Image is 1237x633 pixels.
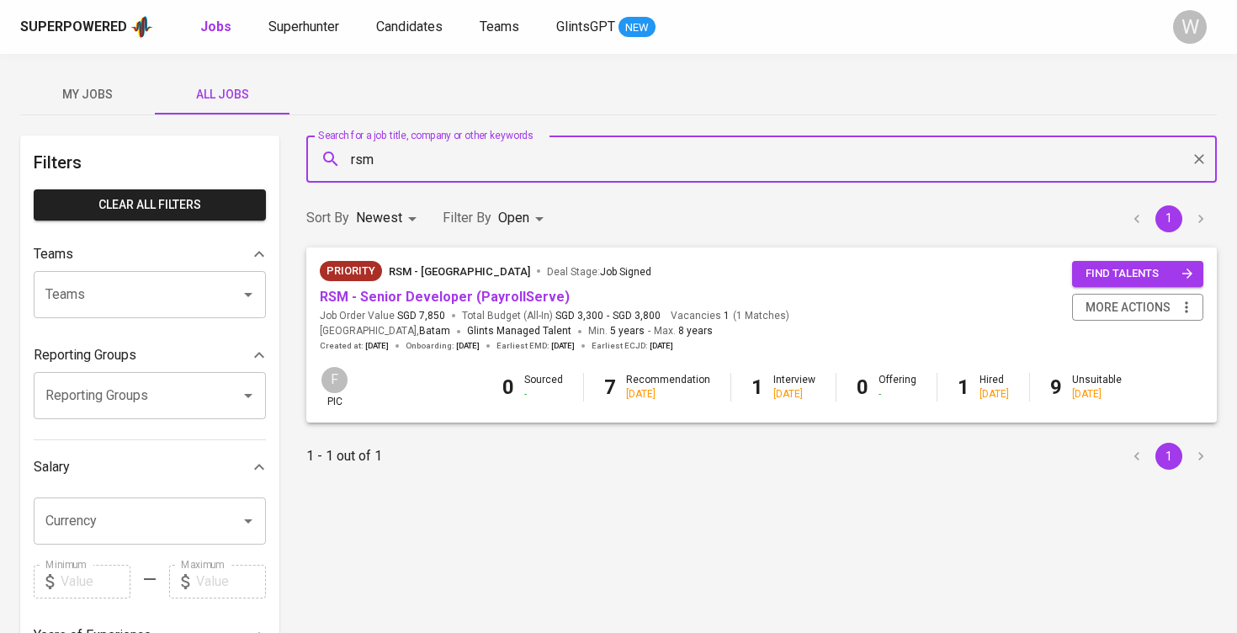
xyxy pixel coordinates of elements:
span: - [607,309,609,323]
span: Superhunter [268,19,339,35]
a: Candidates [376,17,446,38]
a: Teams [480,17,523,38]
div: Hired [980,373,1009,402]
div: Sourced [524,373,563,402]
div: Newest [356,203,422,234]
span: Job Signed [600,266,651,278]
span: Max. [654,325,713,337]
span: Open [498,210,529,226]
span: [DATE] [456,340,480,352]
span: 8 years [678,325,713,337]
p: Teams [34,244,73,264]
span: RSM - [GEOGRAPHIC_DATA] [389,265,530,278]
button: Open [236,283,260,306]
span: SGD 3,300 [555,309,603,323]
div: F [320,365,349,395]
b: 0 [857,375,868,399]
a: Superhunter [268,17,342,38]
div: pic [320,365,349,409]
div: Offering [879,373,916,402]
nav: pagination navigation [1121,205,1217,232]
span: - [648,323,650,340]
span: My Jobs [30,84,145,105]
span: Earliest EMD : [496,340,575,352]
div: Teams [34,237,266,271]
span: NEW [618,19,656,36]
div: Interview [773,373,815,402]
p: 1 - 1 out of 1 [306,446,382,466]
span: more actions [1086,297,1171,318]
span: Vacancies ( 1 Matches ) [671,309,789,323]
span: Total Budget (All-In) [462,309,661,323]
nav: pagination navigation [1121,443,1217,470]
input: Value [61,565,130,598]
button: page 1 [1155,205,1182,232]
img: app logo [130,14,153,40]
span: 1 [721,309,730,323]
a: RSM - Senior Developer (PayrollServe) [320,289,570,305]
span: GlintsGPT [556,19,615,35]
a: GlintsGPT NEW [556,17,656,38]
span: [GEOGRAPHIC_DATA] , [320,323,450,340]
span: Clear All filters [47,194,252,215]
b: 9 [1050,375,1062,399]
div: W [1173,10,1207,44]
span: Priority [320,263,382,279]
div: [DATE] [626,387,710,402]
div: Open [498,203,549,234]
div: Recommendation [626,373,710,402]
span: [DATE] [365,340,389,352]
span: [DATE] [650,340,673,352]
div: New Job received from Demand Team [320,261,382,281]
span: find talents [1086,264,1193,284]
div: Unsuitable [1072,373,1122,402]
span: Earliest ECJD : [592,340,673,352]
div: - [879,387,916,402]
span: [DATE] [551,340,575,352]
span: Created at : [320,340,389,352]
button: Clear [1187,147,1211,171]
div: [DATE] [773,387,815,402]
a: Jobs [200,17,235,38]
span: Deal Stage : [547,266,651,278]
span: SGD 7,850 [397,309,445,323]
a: Superpoweredapp logo [20,14,153,40]
span: 5 years [610,325,645,337]
p: Filter By [443,208,491,228]
p: Salary [34,457,70,477]
span: Candidates [376,19,443,35]
button: Open [236,384,260,407]
b: 1 [751,375,763,399]
b: 1 [958,375,969,399]
b: 0 [502,375,514,399]
span: SGD 3,800 [613,309,661,323]
div: Salary [34,450,266,484]
div: Superpowered [20,18,127,37]
button: page 1 [1155,443,1182,470]
b: Jobs [200,19,231,35]
span: Batam [419,323,450,340]
span: Teams [480,19,519,35]
h6: Filters [34,149,266,176]
div: - [524,387,563,402]
span: All Jobs [165,84,279,105]
span: Onboarding : [406,340,480,352]
button: Clear All filters [34,189,266,221]
span: Min. [588,325,645,337]
button: find talents [1072,261,1203,287]
button: Open [236,509,260,533]
div: [DATE] [980,387,1009,402]
p: Newest [356,208,402,228]
p: Sort By [306,208,349,228]
b: 7 [604,375,616,399]
div: [DATE] [1072,387,1122,402]
input: Value [196,565,266,598]
div: Reporting Groups [34,338,266,372]
button: more actions [1072,294,1203,322]
p: Reporting Groups [34,345,136,365]
span: Glints Managed Talent [467,325,571,337]
span: Job Order Value [320,309,445,323]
